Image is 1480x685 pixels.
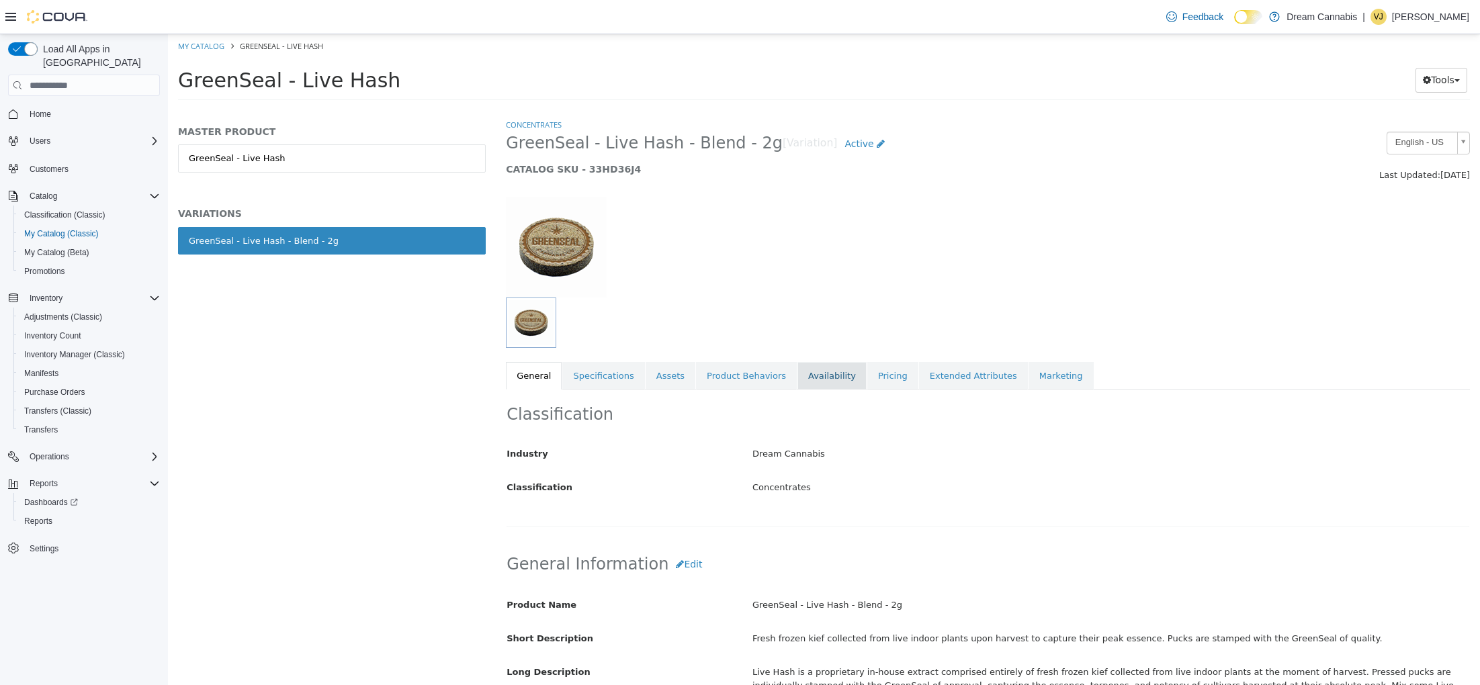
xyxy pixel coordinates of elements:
nav: Complex example [8,99,160,593]
span: Dark Mode [1234,24,1235,25]
span: Transfers [19,422,160,438]
a: Concentrates [338,85,394,95]
span: Classification (Classic) [19,207,160,223]
button: Users [3,132,165,150]
span: Purchase Orders [24,387,85,398]
span: Inventory Manager (Classic) [24,349,125,360]
a: Home [24,106,56,122]
button: Catalog [24,188,62,204]
button: Users [24,133,56,149]
span: Operations [30,451,69,462]
button: Inventory [3,289,165,308]
button: Home [3,104,165,124]
span: Reports [19,513,160,529]
a: Dashboards [13,493,165,512]
input: Dark Mode [1234,10,1262,24]
span: Manifests [19,365,160,381]
button: Reports [13,512,165,531]
span: English - US [1219,98,1284,119]
a: Purchase Orders [19,384,91,400]
a: Classification (Classic) [19,207,111,223]
span: Dashboards [19,494,160,510]
span: Product Name [339,565,408,576]
small: [Variation] [615,104,669,115]
span: Transfers (Classic) [19,403,160,419]
div: Concentrates [574,442,1311,465]
span: GreenSeal - Live Hash - Blend - 2g [338,99,615,120]
button: My Catalog (Beta) [13,243,165,262]
a: GreenSeal - Live Hash [10,110,318,138]
a: Customers [24,161,74,177]
button: Edit [500,518,541,543]
button: Purchase Orders [13,383,165,402]
span: Reports [30,478,58,489]
span: My Catalog (Beta) [19,244,160,261]
span: Long Description [339,633,422,643]
span: Inventory Count [19,328,160,344]
img: 150 [338,163,439,263]
button: Customers [3,158,165,178]
span: Operations [24,449,160,465]
a: Pricing [699,328,750,356]
span: Customers [30,164,69,175]
span: Inventory [24,290,160,306]
a: Specifications [394,328,476,356]
a: Inventory Count [19,328,87,344]
h2: Classification [339,370,1301,391]
h2: General Information [339,518,1301,543]
span: My Catalog (Classic) [19,226,160,242]
a: My Catalog [10,7,56,17]
span: Classification [339,448,404,458]
span: Industry [339,414,380,424]
span: Dashboards [24,497,78,508]
a: Dashboards [19,494,83,510]
button: My Catalog (Classic) [13,224,165,243]
span: Users [30,136,50,146]
span: Home [30,109,51,120]
span: Catalog [30,191,57,201]
span: Active [677,104,705,115]
h5: CATALOG SKU - 33HD36J4 [338,129,1056,141]
span: Classification (Classic) [24,210,105,220]
a: My Catalog (Beta) [19,244,95,261]
span: Reports [24,475,160,492]
span: Customers [24,160,160,177]
div: Fresh frozen kief collected from live indoor plants upon harvest to capture their peak essence. P... [574,593,1311,616]
a: General [338,328,394,356]
span: Settings [30,543,58,554]
span: Promotions [24,266,65,277]
a: Extended Attributes [751,328,860,356]
span: Users [24,133,160,149]
span: Promotions [19,263,160,279]
span: Manifests [24,368,58,379]
span: Home [24,105,160,122]
span: My Catalog (Beta) [24,247,89,258]
button: Adjustments (Classic) [13,308,165,326]
button: Settings [3,539,165,558]
button: Transfers [13,420,165,439]
a: Feedback [1161,3,1229,30]
button: Transfers (Classic) [13,402,165,420]
span: GreenSeal - Live Hash [10,34,232,58]
h5: VARIATIONS [10,173,318,185]
span: Catalog [24,188,160,204]
button: Inventory [24,290,68,306]
div: Live Hash is a proprietary in-house extract comprised entirely of fresh frozen kief collected fro... [574,627,1311,676]
span: VJ [1374,9,1383,25]
span: Settings [24,540,160,557]
a: Transfers (Classic) [19,403,97,419]
span: Adjustments (Classic) [24,312,102,322]
button: Inventory Manager (Classic) [13,345,165,364]
button: Reports [24,475,63,492]
span: Short Description [339,599,425,609]
div: GreenSeal - Live Hash - Blend - 2g [574,559,1311,583]
a: English - US [1219,97,1302,120]
button: Promotions [13,262,165,281]
span: Feedback [1182,10,1223,24]
span: Load All Apps in [GEOGRAPHIC_DATA] [38,42,160,69]
span: Purchase Orders [19,384,160,400]
button: Tools [1248,34,1299,58]
button: Manifests [13,364,165,383]
a: Product Behaviors [528,328,629,356]
img: Cova [27,10,87,24]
